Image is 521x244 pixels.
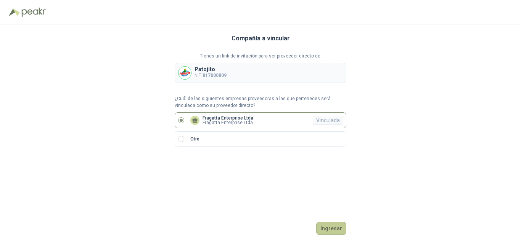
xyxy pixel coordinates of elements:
[21,8,46,17] img: Peakr
[178,67,191,79] img: Company Logo
[175,53,346,60] p: Tienes un link de invitación para ser proveedor directo de:
[195,72,227,79] p: NIT
[316,222,346,235] button: Ingresar
[203,120,253,125] p: Fragatta Enterprise Ltda
[9,8,20,16] img: Logo
[313,116,343,125] div: Vinculada
[175,95,346,110] p: ¿Cuál de las siguientes empresas proveedoras a las que perteneces será vinculada como su proveedo...
[232,33,290,43] h3: Compañía a vincular
[190,136,199,143] p: Otro
[203,73,227,78] b: 817000809
[203,116,253,120] p: Fragatta Enterprise Ltda
[195,67,227,72] p: Patojito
